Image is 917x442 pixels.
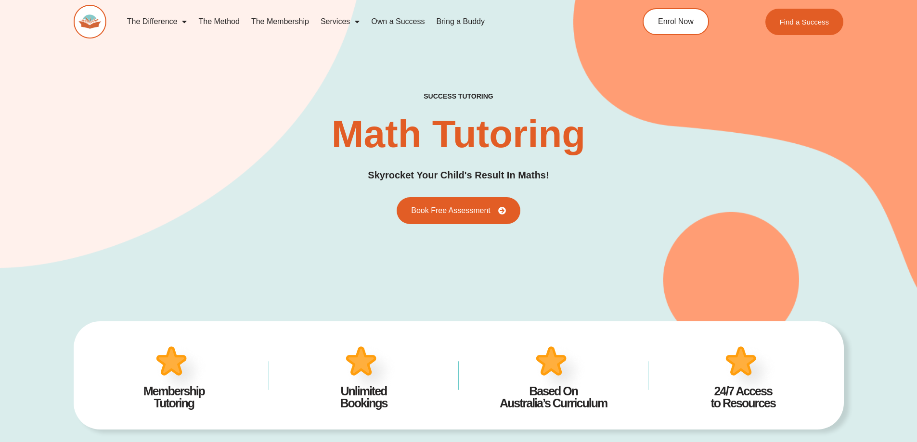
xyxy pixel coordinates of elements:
h2: Math Tutoring [332,115,585,153]
h4: Based On Australia’s Curriculum [473,385,634,409]
a: Services [315,11,365,33]
a: Own a Success [365,11,430,33]
a: Find a Success [765,9,844,35]
a: The Difference [121,11,193,33]
a: Book Free Assessment [397,197,520,224]
a: The Method [193,11,245,33]
h3: Skyrocket Your Child's Result In Maths! [368,168,549,183]
span: Find a Success [780,18,829,25]
span: Book Free Assessment [411,207,491,215]
h4: 24/7 Access to Resources [663,385,824,409]
nav: Menu [121,11,599,33]
a: Bring a Buddy [430,11,491,33]
a: The Membership [245,11,315,33]
h4: success tutoring [424,92,493,101]
h4: Unlimited Bookings [284,385,444,409]
span: Enrol Now [658,18,694,25]
h4: Membership Tutoring [94,385,255,409]
a: Enrol Now [643,8,709,35]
